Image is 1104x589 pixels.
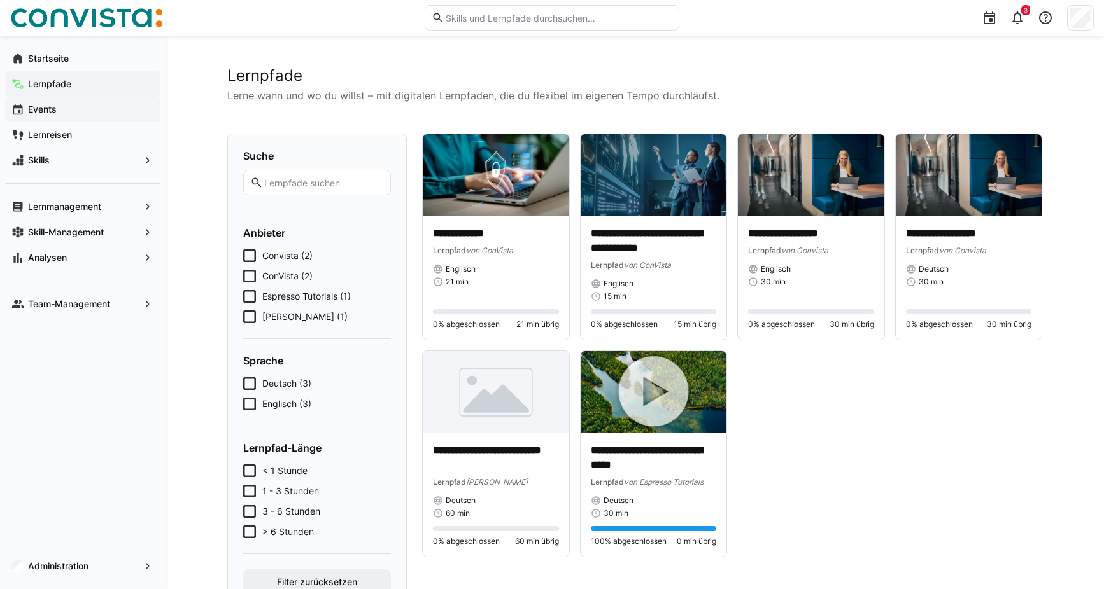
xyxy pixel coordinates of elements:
[423,134,569,216] img: image
[591,260,624,270] span: Lernpfad
[262,464,308,477] span: < 1 Stunde
[939,246,986,255] span: von Convista
[906,246,939,255] span: Lernpfad
[243,226,391,239] h4: Anbieter
[604,495,633,506] span: Deutsch
[243,441,391,454] h4: Lernpfad-Länge
[262,290,351,303] span: Espresso Tutorials (1)
[624,260,671,270] span: von ConVista
[262,377,311,390] span: Deutsch (3)
[262,485,319,497] span: 1 - 3 Stunden
[423,351,569,433] img: image
[446,495,476,506] span: Deutsch
[262,270,313,282] span: ConVista (2)
[591,536,667,546] span: 100% abgeschlossen
[446,264,476,274] span: Englisch
[761,277,786,287] span: 30 min
[262,398,311,410] span: Englisch (3)
[919,264,949,274] span: Deutsch
[262,249,313,262] span: Convista (2)
[446,277,469,287] span: 21 min
[262,505,320,518] span: 3 - 6 Stunden
[896,134,1042,216] img: image
[433,319,500,329] span: 0% abgeschlossen
[581,134,727,216] img: image
[987,319,1031,329] span: 30 min übrig
[604,279,633,289] span: Englisch
[275,576,359,588] span: Filter zurücksetzen
[738,134,884,216] img: image
[781,246,828,255] span: von Convista
[243,354,391,367] h4: Sprache
[748,319,815,329] span: 0% abgeschlossen
[433,536,500,546] span: 0% abgeschlossen
[591,477,624,487] span: Lernpfad
[243,149,391,162] h4: Suche
[581,351,727,433] img: image
[227,66,1042,85] h2: Lernpfade
[674,319,716,329] span: 15 min übrig
[919,277,944,287] span: 30 min
[516,319,559,329] span: 21 min übrig
[433,246,466,255] span: Lernpfad
[262,310,348,323] span: [PERSON_NAME] (1)
[604,508,628,518] span: 30 min
[444,12,672,24] input: Skills und Lernpfade durchsuchen…
[446,508,470,518] span: 60 min
[604,291,626,301] span: 15 min
[262,525,314,538] span: > 6 Stunden
[515,536,559,546] span: 60 min übrig
[433,477,466,487] span: Lernpfad
[761,264,791,274] span: Englisch
[906,319,973,329] span: 0% abgeschlossen
[1024,6,1028,14] span: 3
[263,177,384,188] input: Lernpfade suchen
[677,536,716,546] span: 0 min übrig
[466,477,528,487] span: [PERSON_NAME]
[830,319,874,329] span: 30 min übrig
[591,319,658,329] span: 0% abgeschlossen
[624,477,704,487] span: von Espresso Tutorials
[466,246,513,255] span: von ConVista
[748,246,781,255] span: Lernpfad
[227,88,1042,103] p: Lerne wann und wo du willst – mit digitalen Lernpfaden, die du flexibel im eigenen Tempo durchläu...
